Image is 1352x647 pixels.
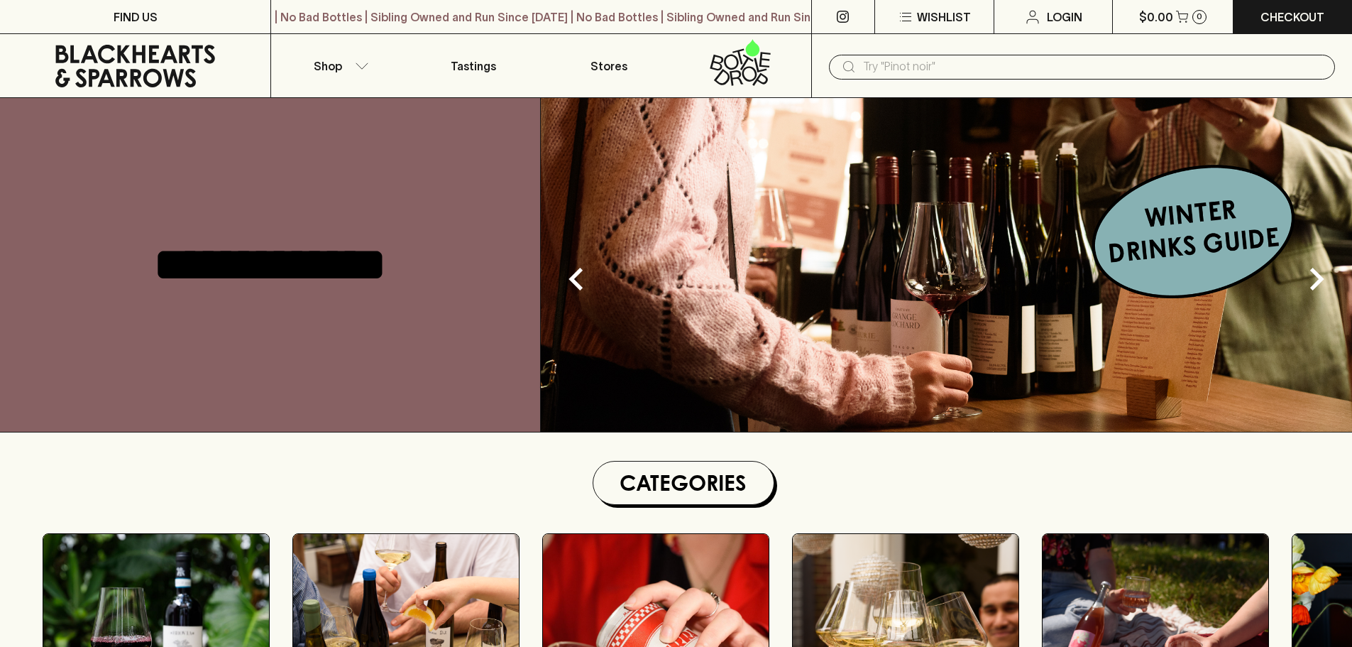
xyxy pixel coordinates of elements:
p: Stores [590,58,627,75]
p: Tastings [451,58,496,75]
a: Stores [542,34,676,97]
img: optimise [541,98,1352,432]
p: Shop [314,58,342,75]
p: Checkout [1260,9,1324,26]
p: $0.00 [1139,9,1173,26]
input: Try "Pinot noir" [863,55,1324,78]
button: Next [1288,251,1345,308]
button: Shop [271,34,406,97]
button: Previous [548,251,605,308]
p: Login [1047,9,1082,26]
p: Wishlist [917,9,971,26]
a: Tastings [406,34,541,97]
h1: Categories [599,467,768,499]
p: 0 [1197,13,1202,21]
p: FIND US [114,9,158,26]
